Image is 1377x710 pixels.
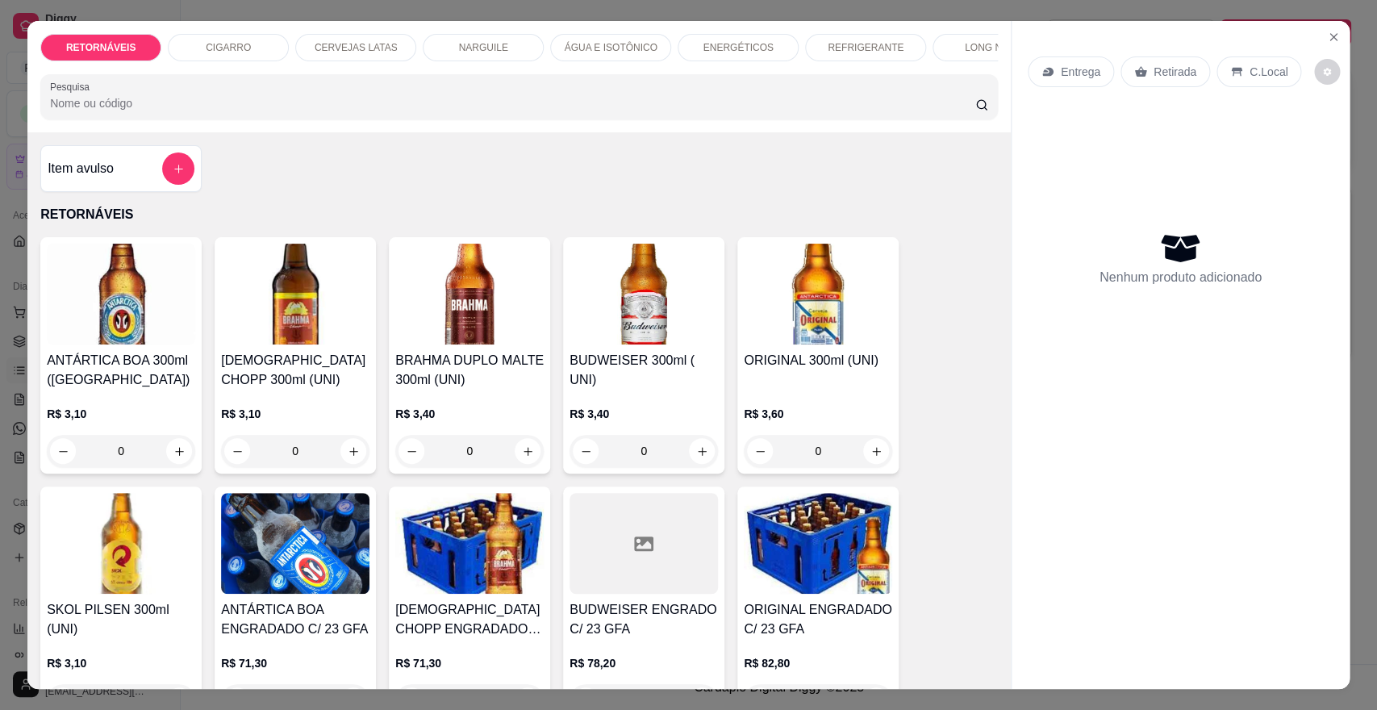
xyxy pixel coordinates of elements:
p: Entrega [1061,64,1100,80]
img: product-image [395,244,544,345]
button: decrease-product-quantity [224,438,250,464]
label: Pesquisa [50,80,95,94]
img: product-image [47,244,195,345]
p: ÁGUA E ISOTÔNICO [564,41,657,54]
button: increase-product-quantity [863,438,889,464]
h4: ORIGINAL ENGRADADO C/ 23 GFA [744,600,892,639]
button: decrease-product-quantity [747,438,773,464]
h4: BUDWEISER 300ml ( UNI) [570,351,718,390]
p: REFRIGERANTE [828,41,903,54]
p: RETORNÁVEIS [40,205,998,224]
p: Retirada [1154,64,1196,80]
p: R$ 71,30 [395,655,544,671]
button: increase-product-quantity [515,438,540,464]
button: increase-product-quantity [689,438,715,464]
p: ENERGÉTICOS [703,41,773,54]
h4: Item avulso [48,159,114,178]
p: Nenhum produto adicionado [1100,268,1262,287]
img: product-image [570,244,718,345]
p: R$ 3,60 [744,406,892,422]
h4: BRAHMA DUPLO MALTE 300ml (UNI) [395,351,544,390]
p: C.Local [1250,64,1287,80]
button: increase-product-quantity [340,438,366,464]
button: increase-product-quantity [166,438,192,464]
button: decrease-product-quantity [398,438,424,464]
h4: SKOL PILSEN 300ml (UNI) [47,600,195,639]
p: R$ 82,80 [744,655,892,671]
h4: ORIGINAL 300ml (UNI) [744,351,892,370]
button: decrease-product-quantity [50,438,76,464]
p: R$ 3,10 [47,655,195,671]
h4: ANTÁRTICA BOA 300ml ([GEOGRAPHIC_DATA]) [47,351,195,390]
input: Pesquisa [50,95,975,111]
p: R$ 71,30 [221,655,369,671]
img: product-image [221,493,369,594]
p: R$ 3,10 [47,406,195,422]
button: Close [1321,24,1346,50]
h4: ANTÁRTICA BOA ENGRADADO C/ 23 GFA [221,600,369,639]
p: R$ 3,40 [570,406,718,422]
p: NARGUILE [458,41,507,54]
img: product-image [47,493,195,594]
button: decrease-product-quantity [1314,59,1340,85]
button: decrease-product-quantity [573,438,599,464]
p: RETORNÁVEIS [66,41,136,54]
p: R$ 3,40 [395,406,544,422]
img: product-image [744,244,892,345]
button: add-separate-item [162,152,194,185]
img: product-image [744,493,892,594]
p: LONG NECK [965,41,1022,54]
img: product-image [395,493,544,594]
h4: [DEMOGRAPHIC_DATA] CHOPP 300ml (UNI) [221,351,369,390]
p: R$ 3,10 [221,406,369,422]
h4: BUDWEISER ENGRADO C/ 23 GFA [570,600,718,639]
h4: [DEMOGRAPHIC_DATA] CHOPP ENGRADADO C/ 23 GFA [395,600,544,639]
p: R$ 78,20 [570,655,718,671]
p: CIGARRO [206,41,251,54]
p: CERVEJAS LATAS [315,41,398,54]
img: product-image [221,244,369,345]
